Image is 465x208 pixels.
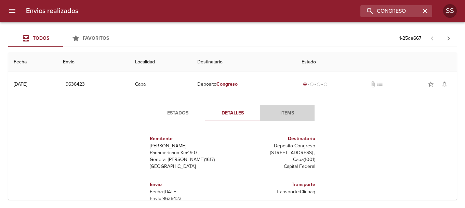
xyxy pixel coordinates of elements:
[424,77,438,91] button: Agregar a favoritos
[26,5,78,16] h6: Envios realizados
[235,156,315,163] p: Caba ( 1001 )
[150,181,230,188] h6: Envio
[399,35,421,42] p: 1 - 25 de 667
[310,82,314,86] span: radio_button_unchecked
[235,143,315,149] p: Deposito Congreso
[235,188,315,195] p: Transporte: Clicpaq
[235,181,315,188] h6: Transporte
[150,163,230,170] p: [GEOGRAPHIC_DATA]
[8,52,57,72] th: Fecha
[235,149,315,156] p: [STREET_ADDRESS] ,
[192,52,296,72] th: Destinatario
[155,109,201,118] span: Estados
[323,82,328,86] span: radio_button_unchecked
[443,4,457,18] div: Abrir información de usuario
[150,195,230,202] p: Envío: 9636423
[376,81,383,88] span: No tiene pedido asociado
[370,81,376,88] span: No tiene documentos adjuntos
[302,81,329,88] div: Generado
[63,78,88,91] button: 9636423
[440,30,457,47] span: Pagina siguiente
[150,149,230,156] p: Panamericana Km49 0 ,
[150,105,315,121] div: Tabs detalle de guia
[317,82,321,86] span: radio_button_unchecked
[303,82,307,86] span: radio_button_checked
[130,52,192,72] th: Localidad
[235,163,315,170] p: Capital Federal
[66,80,85,89] span: 9636423
[83,35,109,41] span: Favoritos
[4,3,21,19] button: menu
[130,72,192,97] td: Caba
[33,35,49,41] span: Todos
[427,81,434,88] span: star_border
[264,109,310,118] span: Items
[438,77,451,91] button: Activar notificaciones
[209,109,256,118] span: Detalles
[150,135,230,143] h6: Remitente
[360,5,421,17] input: buscar
[150,156,230,163] p: General [PERSON_NAME] ( 1617 )
[443,4,457,18] div: SS
[57,52,130,72] th: Envio
[14,81,27,87] div: [DATE]
[441,81,448,88] span: notifications_none
[424,35,440,41] span: Pagina anterior
[150,143,230,149] p: [PERSON_NAME]
[216,81,238,87] em: Congreso
[150,188,230,195] p: Fecha: [DATE]
[296,52,457,72] th: Estado
[235,135,315,143] h6: Destinatario
[192,72,296,97] td: Deposito
[8,30,118,47] div: Tabs Envios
